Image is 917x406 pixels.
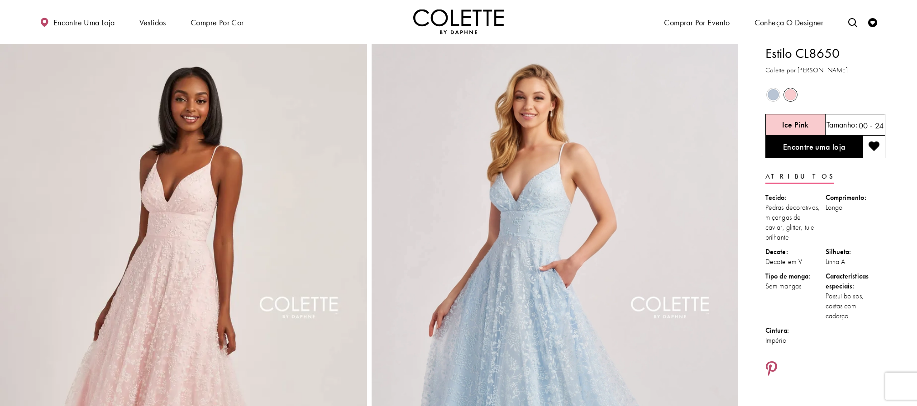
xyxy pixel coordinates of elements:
[765,87,781,103] div: Azul Gelo
[782,120,809,129] h5: Cor escolhida
[826,247,851,256] font: Silhueta:
[765,172,834,181] font: Atributos
[755,17,824,28] font: Conheça o designer
[826,257,845,266] font: Linha A
[191,17,244,28] font: Compre por cor
[846,9,860,34] a: Alternar pesquisa
[783,87,798,103] div: Rosa Gelo
[765,326,789,335] font: Cintura:
[765,45,840,62] font: Estilo CL8650
[826,203,843,212] font: Longo
[664,17,730,28] font: Comprar por evento
[859,120,884,131] font: 00 - 24
[765,361,778,378] a: Compartilhe usando o Pinterest - Abre em uma nova aba
[752,9,826,35] a: Conheça o designer
[765,203,820,242] font: Pedras decorativas, miçangas de caviar, glitter, tule brilhante
[765,247,788,256] font: Decote:
[765,170,834,184] a: Atributos
[783,142,846,152] font: Encontre uma loja
[188,9,246,35] span: Compre por cor
[38,9,117,35] a: Encontre uma loja
[863,136,885,158] button: Adicionar à lista de desejos
[765,335,787,345] font: Império
[826,193,866,202] font: Comprimento:
[53,17,115,28] font: Encontre uma loja
[765,271,810,281] font: Tipo de manga:
[765,257,802,266] font: Decote em V
[413,9,504,34] img: Colette por Daphne
[765,281,801,291] font: Sem mangas
[765,66,848,75] font: Colette por [PERSON_NAME]
[826,271,869,291] font: Características especiais:
[765,136,863,158] a: Encontre uma loja
[413,9,504,34] a: Visite a página inicial
[866,9,879,34] a: Verificar lista de desejos
[662,9,732,35] span: Comprar por evento
[765,86,885,103] div: O estado dos controles de cores do produto depende do tamanho escolhido
[826,119,857,130] font: Tamanho:
[139,17,166,28] font: Vestidos
[137,9,168,35] span: Vestidos
[765,193,787,202] font: Tecido:
[826,291,864,321] font: Possui bolsos, costas com cadarço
